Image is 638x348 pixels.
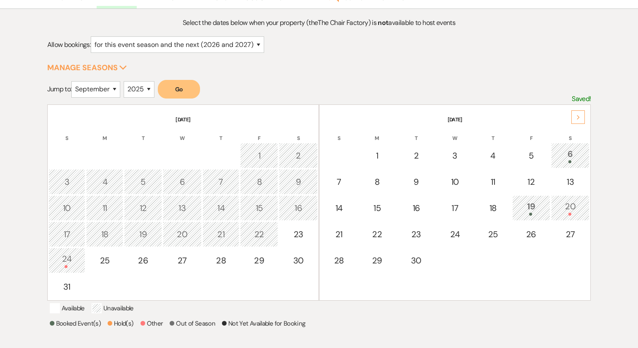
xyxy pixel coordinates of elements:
th: S [320,124,357,142]
div: 13 [556,175,585,188]
th: S [279,124,318,142]
div: 13 [168,202,197,214]
div: 17 [441,202,469,214]
th: M [358,124,396,142]
div: 20 [556,200,585,216]
div: 12 [129,202,157,214]
div: 8 [245,175,273,188]
th: T [397,124,436,142]
div: 2 [284,149,313,162]
div: 27 [168,254,197,267]
div: 3 [53,175,81,188]
div: 1 [245,149,273,162]
div: 14 [325,202,353,214]
th: F [240,124,278,142]
div: 18 [91,228,119,241]
div: 9 [402,175,431,188]
div: 22 [363,228,392,241]
button: Manage Seasons [47,64,127,71]
div: 30 [402,254,431,267]
div: 1 [363,149,392,162]
div: 2 [402,149,431,162]
div: 25 [479,228,507,241]
div: 29 [245,254,273,267]
th: T [474,124,511,142]
th: [DATE] [320,106,589,123]
div: 8 [363,175,392,188]
div: 14 [207,202,235,214]
div: 31 [53,280,81,293]
div: 4 [91,175,119,188]
div: 26 [517,228,546,241]
div: 7 [325,175,353,188]
div: 29 [363,254,392,267]
div: 16 [402,202,431,214]
div: 10 [53,202,81,214]
div: 11 [479,175,507,188]
div: 4 [479,149,507,162]
div: 25 [91,254,119,267]
div: 28 [325,254,353,267]
div: 19 [517,200,546,216]
div: 27 [556,228,585,241]
div: 22 [245,228,273,241]
div: 21 [207,228,235,241]
p: Available [50,303,85,313]
p: Other [141,318,163,329]
th: T [203,124,240,142]
div: 5 [517,149,546,162]
div: 18 [479,202,507,214]
div: 5 [129,175,157,188]
th: F [512,124,550,142]
div: 24 [441,228,469,241]
th: S [49,124,86,142]
p: Out of Season [170,318,215,329]
span: Jump to: [47,85,72,93]
div: 21 [325,228,353,241]
p: Not Yet Available for Booking [222,318,305,329]
div: 15 [363,202,392,214]
div: 26 [129,254,157,267]
div: 6 [556,148,585,163]
div: 10 [441,175,469,188]
th: [DATE] [49,106,318,123]
p: Saved! [572,93,591,104]
span: Allow bookings: [47,40,91,49]
div: 7 [207,175,235,188]
div: 15 [245,202,273,214]
th: S [551,124,590,142]
th: W [163,124,202,142]
div: 6 [168,175,197,188]
div: 16 [284,202,313,214]
div: 20 [168,228,197,241]
div: 19 [129,228,157,241]
div: 11 [91,202,119,214]
div: 9 [284,175,313,188]
div: 28 [207,254,235,267]
th: T [124,124,162,142]
p: Select the dates below when your property (the The Chair Factory ) is available to host events [115,17,523,28]
div: 23 [284,228,313,241]
div: 23 [402,228,431,241]
p: Hold(s) [108,318,134,329]
div: 30 [284,254,313,267]
p: Unavailable [92,303,134,313]
strong: not [378,18,388,27]
div: 24 [53,252,81,268]
button: Go [158,80,200,99]
div: 12 [517,175,546,188]
th: M [86,124,123,142]
div: 3 [441,149,469,162]
th: W [436,124,473,142]
p: Booked Event(s) [50,318,101,329]
div: 17 [53,228,81,241]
